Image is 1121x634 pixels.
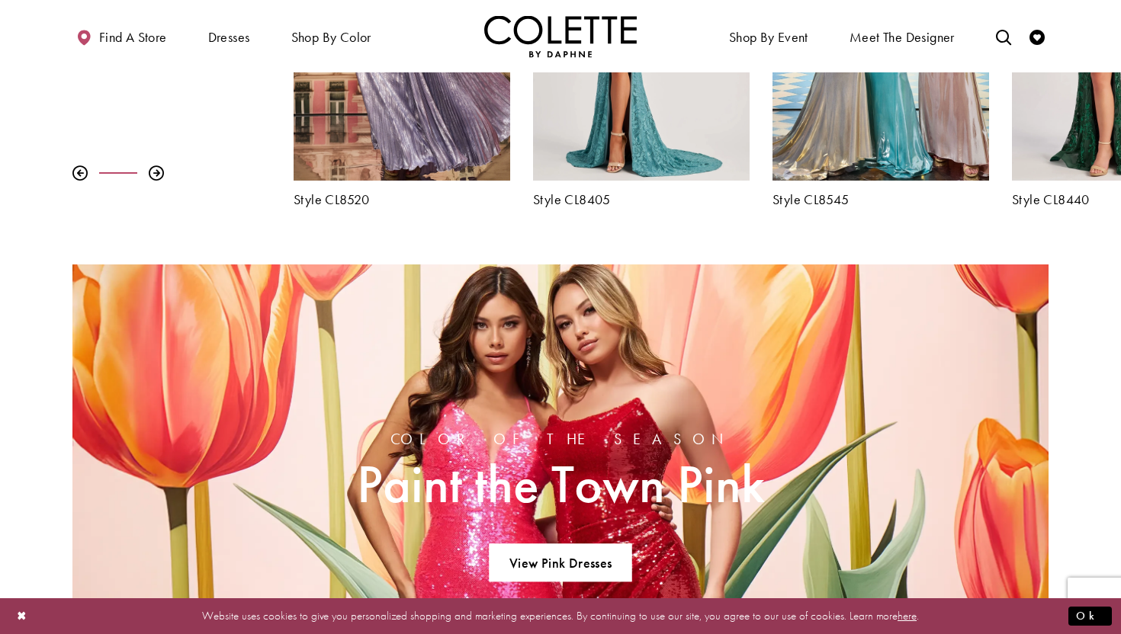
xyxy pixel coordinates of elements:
[208,30,250,45] span: Dresses
[772,192,989,207] a: Style CL8545
[99,30,167,45] span: Find a store
[357,431,765,447] span: Color of the Season
[729,30,808,45] span: Shop By Event
[992,15,1015,57] a: Toggle search
[898,608,917,623] a: here
[110,606,1011,626] p: Website uses cookies to give you personalized shopping and marketing experiences. By continuing t...
[846,15,959,57] a: Meet the designer
[725,15,812,57] span: Shop By Event
[1068,607,1112,626] button: Submit Dialog
[533,192,750,207] a: Style CL8405
[1026,15,1049,57] a: Check Wishlist
[204,15,254,57] span: Dresses
[357,455,765,514] span: Paint the Town Pink
[489,544,631,582] a: View Pink Dresses
[72,15,170,57] a: Find a store
[484,15,637,57] img: Colette by Daphne
[9,603,35,629] button: Close Dialog
[291,30,371,45] span: Shop by color
[287,15,375,57] span: Shop by color
[850,30,955,45] span: Meet the designer
[294,192,510,207] a: Style CL8520
[484,15,637,57] a: Visit Home Page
